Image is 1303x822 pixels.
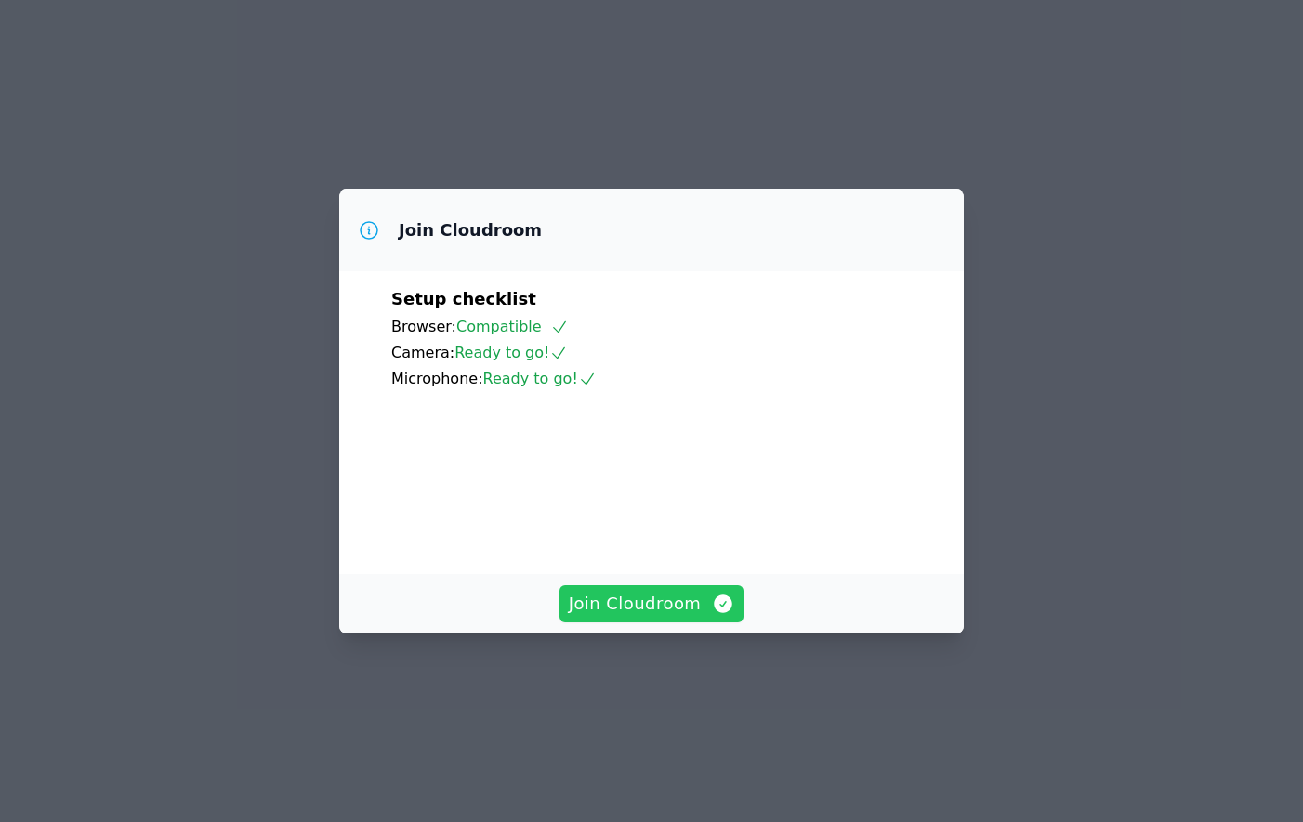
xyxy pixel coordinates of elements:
[391,289,536,308] span: Setup checklist
[569,591,735,617] span: Join Cloudroom
[391,370,483,387] span: Microphone:
[454,344,568,361] span: Ready to go!
[391,344,454,361] span: Camera:
[399,219,542,241] h3: Join Cloudroom
[456,318,569,335] span: Compatible
[391,318,456,335] span: Browser:
[559,585,744,622] button: Join Cloudroom
[483,370,597,387] span: Ready to go!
